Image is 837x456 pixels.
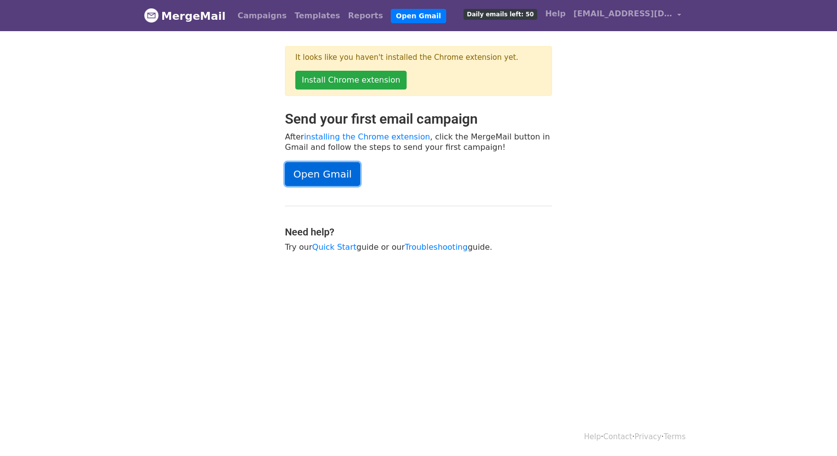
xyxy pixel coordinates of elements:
[573,8,672,20] span: [EMAIL_ADDRESS][DOMAIN_NAME]
[285,242,552,252] p: Try our guide or our guide.
[304,132,430,141] a: installing the Chrome extension
[144,5,226,26] a: MergeMail
[285,226,552,238] h4: Need help?
[285,132,552,152] p: After , click the MergeMail button in Gmail and follow the steps to send your first campaign!
[569,4,685,27] a: [EMAIL_ADDRESS][DOMAIN_NAME]
[541,4,569,24] a: Help
[285,162,360,186] a: Open Gmail
[285,111,552,128] h2: Send your first email campaign
[635,432,661,441] a: Privacy
[233,6,290,26] a: Campaigns
[290,6,344,26] a: Templates
[295,71,407,90] a: Install Chrome extension
[788,409,837,456] iframe: Chat Widget
[464,9,537,20] span: Daily emails left: 50
[344,6,387,26] a: Reports
[144,8,159,23] img: MergeMail logo
[460,4,541,24] a: Daily emails left: 50
[604,432,632,441] a: Contact
[295,52,542,63] p: It looks like you haven't installed the Chrome extension yet.
[312,242,356,252] a: Quick Start
[584,432,601,441] a: Help
[391,9,446,23] a: Open Gmail
[664,432,686,441] a: Terms
[405,242,467,252] a: Troubleshooting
